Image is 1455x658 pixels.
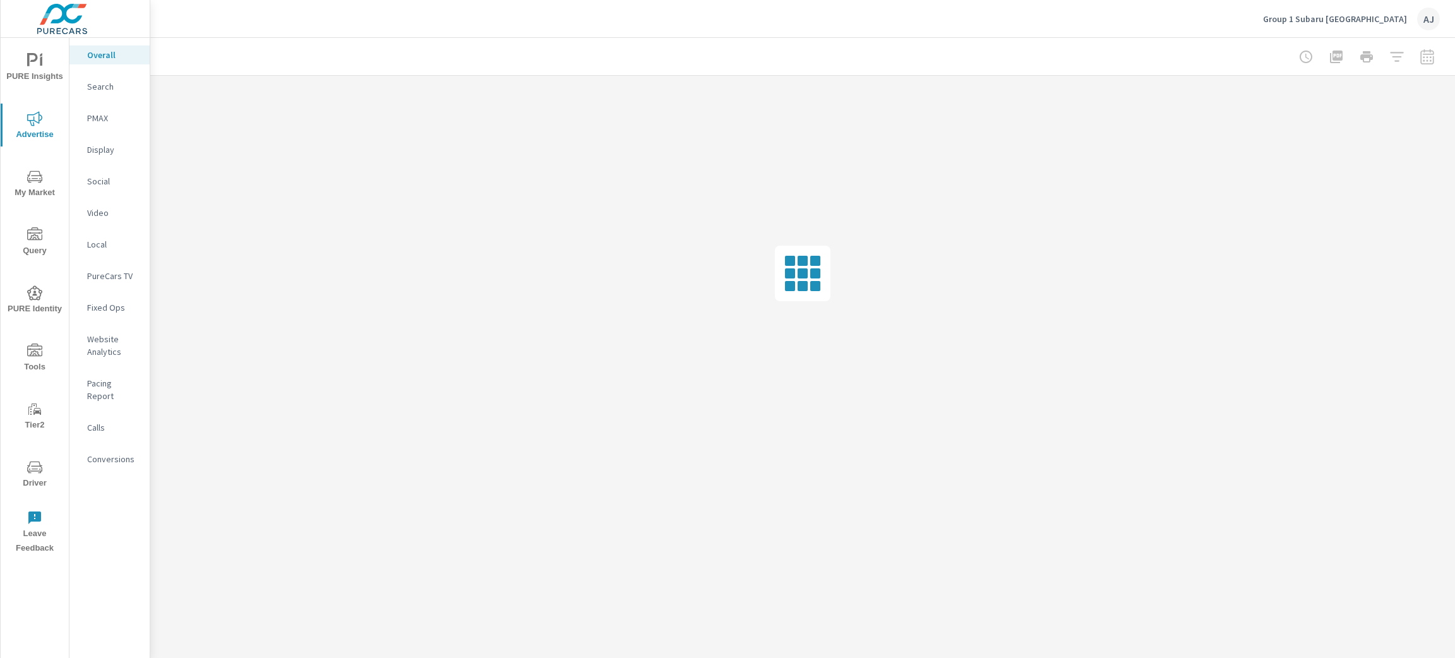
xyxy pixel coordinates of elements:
[4,285,65,316] span: PURE Identity
[1263,13,1407,25] p: Group 1 Subaru [GEOGRAPHIC_DATA]
[87,206,140,219] p: Video
[69,266,150,285] div: PureCars TV
[4,111,65,142] span: Advertise
[69,140,150,159] div: Display
[69,374,150,405] div: Pacing Report
[87,80,140,93] p: Search
[4,402,65,433] span: Tier2
[1417,8,1440,30] div: AJ
[69,45,150,64] div: Overall
[87,333,140,358] p: Website Analytics
[87,238,140,251] p: Local
[87,421,140,434] p: Calls
[69,172,150,191] div: Social
[69,77,150,96] div: Search
[69,330,150,361] div: Website Analytics
[4,227,65,258] span: Query
[1,38,69,561] div: nav menu
[87,49,140,61] p: Overall
[69,298,150,317] div: Fixed Ops
[87,175,140,188] p: Social
[69,235,150,254] div: Local
[87,377,140,402] p: Pacing Report
[69,418,150,437] div: Calls
[69,203,150,222] div: Video
[69,109,150,128] div: PMAX
[4,53,65,84] span: PURE Insights
[87,112,140,124] p: PMAX
[87,453,140,465] p: Conversions
[4,460,65,491] span: Driver
[87,301,140,314] p: Fixed Ops
[87,143,140,156] p: Display
[4,169,65,200] span: My Market
[4,344,65,374] span: Tools
[4,510,65,556] span: Leave Feedback
[69,450,150,469] div: Conversions
[87,270,140,282] p: PureCars TV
